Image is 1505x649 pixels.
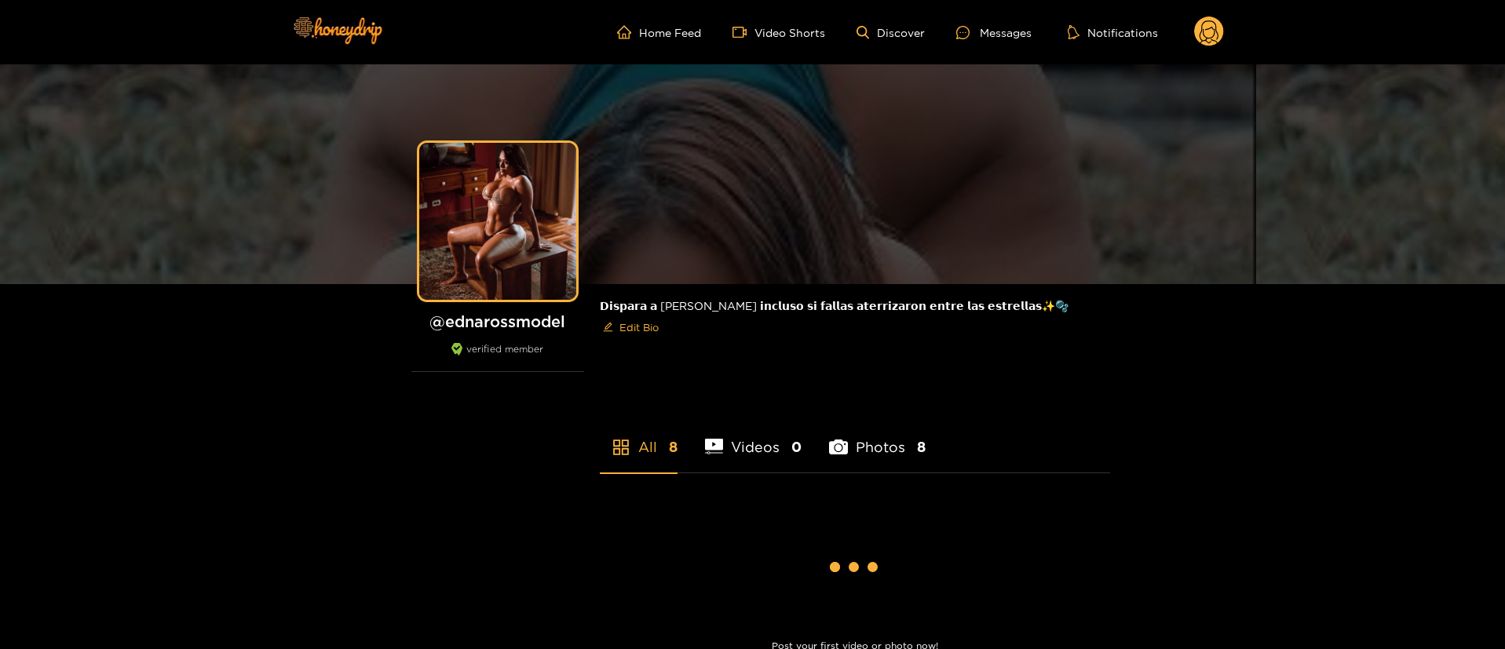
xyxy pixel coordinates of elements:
a: Home Feed [617,25,701,39]
div: Messages [956,24,1032,42]
span: 0 [791,437,802,457]
span: edit [603,322,613,334]
a: Discover [857,26,925,39]
span: 8 [669,437,678,457]
span: Edit Bio [619,319,659,335]
span: appstore [612,438,630,457]
div: 𝗗𝗶𝘀𝗽𝗮𝗿𝗮 𝗮 [PERSON_NAME] 𝗶𝗻𝗰𝗹𝘂𝘀𝗼 𝘀𝗶 𝗳𝗮𝗹𝗹𝗮𝘀 𝗮𝘁𝗲𝗿𝗿𝗶𝘇𝗮𝗿𝗼𝗻 𝗲𝗻𝘁𝗿𝗲 𝗹𝗮𝘀 𝗲𝘀𝘁𝗿𝗲𝗹𝗹𝗮𝘀✨🫧 [600,284,1110,352]
div: verified member [411,343,584,372]
a: Video Shorts [732,25,825,39]
li: All [600,402,678,472]
li: Photos [829,402,926,472]
span: video-camera [732,25,754,39]
h1: @ ednarossmodel [411,312,584,331]
span: home [617,25,639,39]
button: editEdit Bio [600,315,662,340]
li: Videos [705,402,802,472]
span: 8 [917,437,926,457]
button: Notifications [1063,24,1163,40]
